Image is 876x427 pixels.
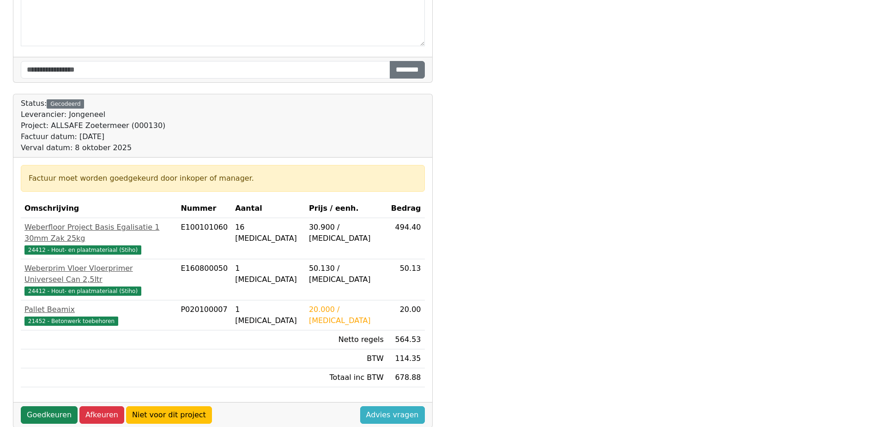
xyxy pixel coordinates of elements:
[79,406,124,424] a: Afkeuren
[21,109,165,120] div: Leverancier: Jongeneel
[24,263,173,285] div: Weberprim Vloer Vloerprimer Universeel Can 2,5ltr
[21,406,78,424] a: Goedkeuren
[305,199,387,218] th: Prijs / eenh.
[24,317,118,326] span: 21452 - Betonwerk toebehoren
[21,199,177,218] th: Omschrijving
[24,222,173,244] div: Weberfloor Project Basis Egalisatie 1 30mm Zak 25kg
[309,222,384,244] div: 30.900 / [MEDICAL_DATA]
[177,199,231,218] th: Nummer
[21,142,165,153] div: Verval datum: 8 oktober 2025
[126,406,212,424] a: Niet voor dit project
[309,304,384,326] div: 20.000 / [MEDICAL_DATA]
[24,263,173,296] a: Weberprim Vloer Vloerprimer Universeel Can 2,5ltr24412 - Hout- en plaatmateriaal (Stiho)
[387,300,425,330] td: 20.00
[24,245,141,255] span: 24412 - Hout- en plaatmateriaal (Stiho)
[21,98,165,153] div: Status:
[231,199,305,218] th: Aantal
[24,304,173,315] div: Pallet Beamix
[177,300,231,330] td: P020100007
[305,349,387,368] td: BTW
[387,199,425,218] th: Bedrag
[387,218,425,259] td: 494.40
[235,222,302,244] div: 16 [MEDICAL_DATA]
[177,259,231,300] td: E160800050
[24,222,173,255] a: Weberfloor Project Basis Egalisatie 1 30mm Zak 25kg24412 - Hout- en plaatmateriaal (Stiho)
[387,259,425,300] td: 50.13
[305,368,387,387] td: Totaal inc BTW
[47,99,84,109] div: Gecodeerd
[24,304,173,326] a: Pallet Beamix21452 - Betonwerk toebehoren
[387,368,425,387] td: 678.88
[387,330,425,349] td: 564.53
[177,218,231,259] td: E100101060
[235,304,302,326] div: 1 [MEDICAL_DATA]
[387,349,425,368] td: 114.35
[309,263,384,285] div: 50.130 / [MEDICAL_DATA]
[24,287,141,296] span: 24412 - Hout- en plaatmateriaal (Stiho)
[235,263,302,285] div: 1 [MEDICAL_DATA]
[360,406,425,424] a: Advies vragen
[29,173,417,184] div: Factuur moet worden goedgekeurd door inkoper of manager.
[21,120,165,131] div: Project: ALLSAFE Zoetermeer (000130)
[305,330,387,349] td: Netto regels
[21,131,165,142] div: Factuur datum: [DATE]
